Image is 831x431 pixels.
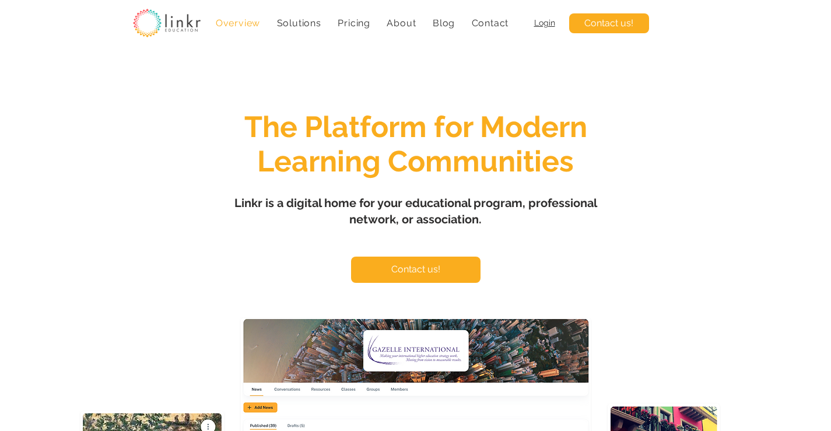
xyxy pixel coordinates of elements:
a: Overview [210,12,267,34]
span: Solutions [277,17,321,29]
div: About [381,12,422,34]
span: About [387,17,416,29]
span: Linkr is a digital home for your educational program, professional network, or association. [234,196,597,226]
a: Login [534,18,555,27]
a: Contact us! [569,13,649,33]
span: Blog [433,17,455,29]
img: linkr_logo_transparentbg.png [133,9,201,37]
a: Blog [427,12,461,34]
nav: Site [210,12,515,34]
a: Contact us! [351,257,481,283]
div: Solutions [271,12,327,34]
span: Contact us! [391,263,440,276]
span: Contact us! [584,17,633,30]
span: Contact [472,17,509,29]
span: The Platform for Modern Learning Communities [244,110,587,178]
a: Pricing [332,12,376,34]
span: Pricing [338,17,370,29]
a: Contact [465,12,514,34]
span: Overview [216,17,260,29]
